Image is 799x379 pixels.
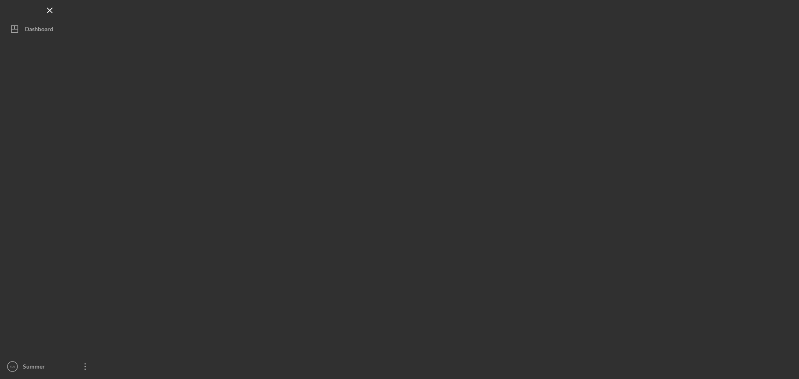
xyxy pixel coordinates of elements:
[25,21,53,40] div: Dashboard
[10,364,15,369] text: SA
[4,21,96,37] button: Dashboard
[4,358,96,375] button: SASummer [PERSON_NAME]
